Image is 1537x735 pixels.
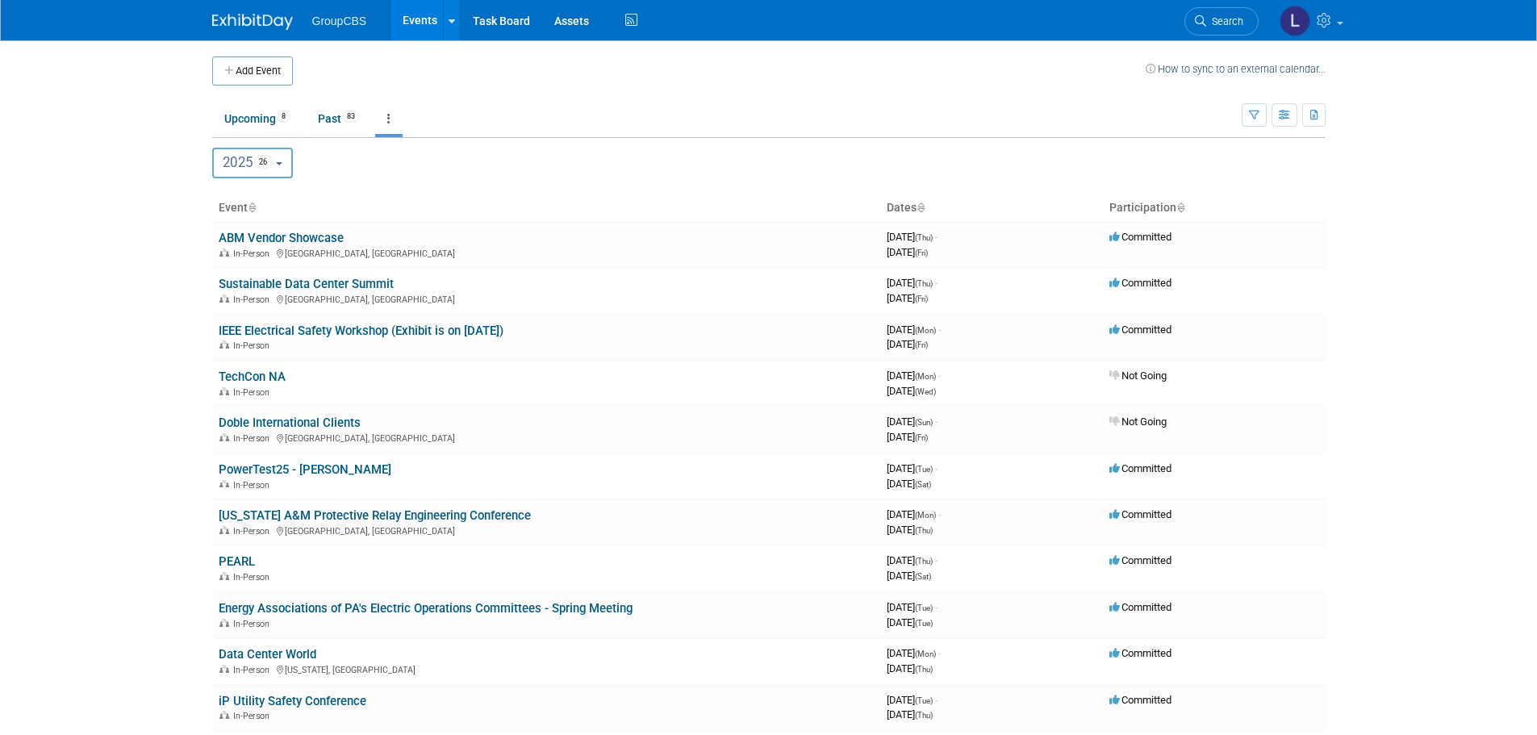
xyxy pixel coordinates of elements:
[219,231,344,245] a: ABM Vendor Showcase
[915,294,928,303] span: (Fri)
[233,572,274,583] span: In-Person
[938,508,941,520] span: -
[887,416,938,428] span: [DATE]
[887,708,933,720] span: [DATE]
[1109,647,1172,659] span: Committed
[219,711,229,719] img: In-Person Event
[915,418,933,427] span: (Sun)
[915,526,933,535] span: (Thu)
[1109,231,1172,243] span: Committed
[219,370,286,384] a: TechCon NA
[887,292,928,304] span: [DATE]
[887,694,938,706] span: [DATE]
[254,155,273,169] span: 26
[887,601,938,613] span: [DATE]
[887,647,941,659] span: [DATE]
[233,711,274,721] span: In-Person
[1109,601,1172,613] span: Committed
[1109,694,1172,706] span: Committed
[1176,201,1184,214] a: Sort by Participation Type
[233,433,274,444] span: In-Person
[887,478,931,490] span: [DATE]
[219,433,229,441] img: In-Person Event
[887,370,941,382] span: [DATE]
[233,340,274,351] span: In-Person
[1184,7,1259,35] a: Search
[887,277,938,289] span: [DATE]
[887,385,936,397] span: [DATE]
[938,370,941,382] span: -
[1109,370,1167,382] span: Not Going
[212,103,303,134] a: Upcoming8
[219,572,229,580] img: In-Person Event
[915,480,931,489] span: (Sat)
[887,462,938,474] span: [DATE]
[219,387,229,395] img: In-Person Event
[233,665,274,675] span: In-Person
[342,111,360,123] span: 83
[312,15,367,27] span: GroupCBS
[219,294,229,303] img: In-Person Event
[915,372,936,381] span: (Mon)
[1109,277,1172,289] span: Committed
[219,462,391,477] a: PowerTest25 - [PERSON_NAME]
[887,616,933,629] span: [DATE]
[915,279,933,288] span: (Thu)
[233,387,274,398] span: In-Person
[915,511,936,520] span: (Mon)
[915,572,931,581] span: (Sat)
[935,554,938,566] span: -
[219,431,874,444] div: [GEOGRAPHIC_DATA], [GEOGRAPHIC_DATA]
[915,465,933,474] span: (Tue)
[935,462,938,474] span: -
[887,246,928,258] span: [DATE]
[219,662,874,675] div: [US_STATE], [GEOGRAPHIC_DATA]
[219,324,503,338] a: IEEE Electrical Safety Workshop (Exhibit is on [DATE])
[887,570,931,582] span: [DATE]
[219,524,874,537] div: [GEOGRAPHIC_DATA], [GEOGRAPHIC_DATA]
[233,619,274,629] span: In-Person
[219,480,229,488] img: In-Person Event
[219,292,874,305] div: [GEOGRAPHIC_DATA], [GEOGRAPHIC_DATA]
[935,231,938,243] span: -
[915,233,933,242] span: (Thu)
[915,603,933,612] span: (Tue)
[915,557,933,566] span: (Thu)
[219,647,316,662] a: Data Center World
[219,416,361,430] a: Doble International Clients
[915,711,933,720] span: (Thu)
[248,201,256,214] a: Sort by Event Name
[915,619,933,628] span: (Tue)
[915,649,936,658] span: (Mon)
[887,324,941,336] span: [DATE]
[1103,194,1326,222] th: Participation
[935,277,938,289] span: -
[233,248,274,259] span: In-Person
[1206,15,1243,27] span: Search
[1146,63,1326,75] a: How to sync to an external calendar...
[1109,324,1172,336] span: Committed
[219,694,366,708] a: iP Utility Safety Conference
[1109,554,1172,566] span: Committed
[887,508,941,520] span: [DATE]
[915,326,936,335] span: (Mon)
[935,416,938,428] span: -
[935,601,938,613] span: -
[887,231,938,243] span: [DATE]
[1109,508,1172,520] span: Committed
[219,246,874,259] div: [GEOGRAPHIC_DATA], [GEOGRAPHIC_DATA]
[212,14,293,30] img: ExhibitDay
[915,665,933,674] span: (Thu)
[938,324,941,336] span: -
[219,248,229,257] img: In-Person Event
[887,554,938,566] span: [DATE]
[233,294,274,305] span: In-Person
[212,194,880,222] th: Event
[219,508,531,523] a: [US_STATE] A&M Protective Relay Engineering Conference
[880,194,1103,222] th: Dates
[935,694,938,706] span: -
[1109,462,1172,474] span: Committed
[887,662,933,674] span: [DATE]
[915,387,936,396] span: (Wed)
[938,647,941,659] span: -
